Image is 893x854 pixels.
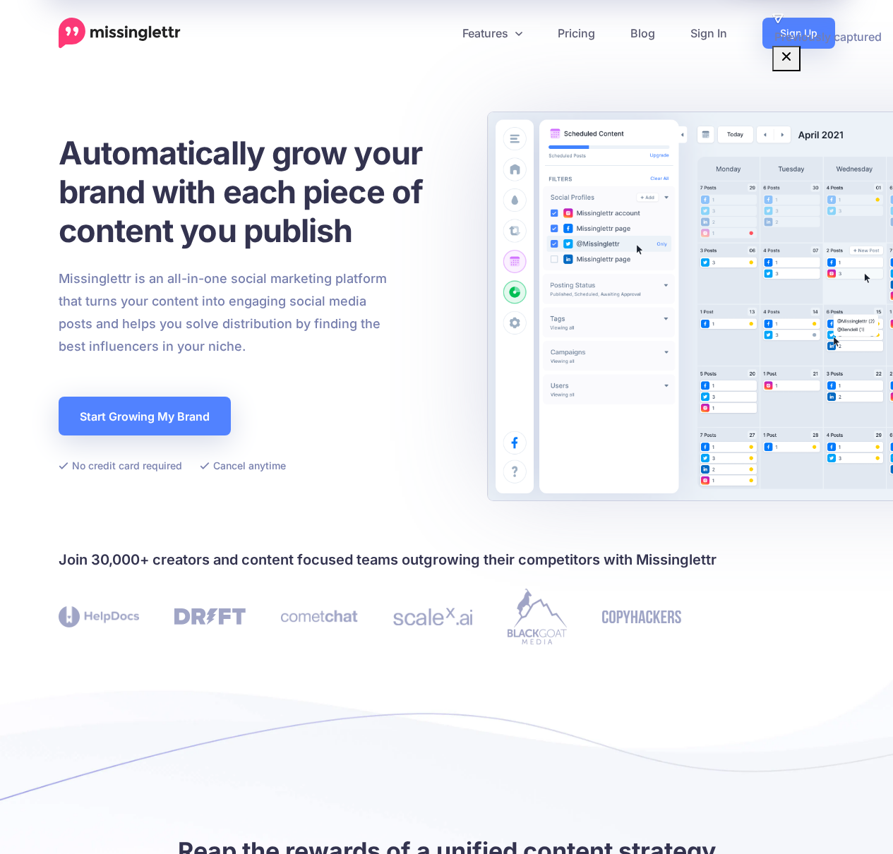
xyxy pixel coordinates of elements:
[59,18,181,49] a: Home
[59,548,835,571] h4: Join 30,000+ creators and content focused teams outgrowing their competitors with Missinglettr
[200,457,286,474] li: Cancel anytime
[762,18,835,49] a: Sign Up
[59,397,231,435] a: Start Growing My Brand
[59,267,388,358] p: Missinglettr is an all-in-one social marketing platform that turns your content into engaging soc...
[540,18,613,49] a: Pricing
[445,18,540,49] a: Features
[613,18,673,49] a: Blog
[59,133,457,250] h1: Automatically grow your brand with each piece of content you publish
[673,18,745,49] a: Sign In
[59,457,182,474] li: No credit card required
